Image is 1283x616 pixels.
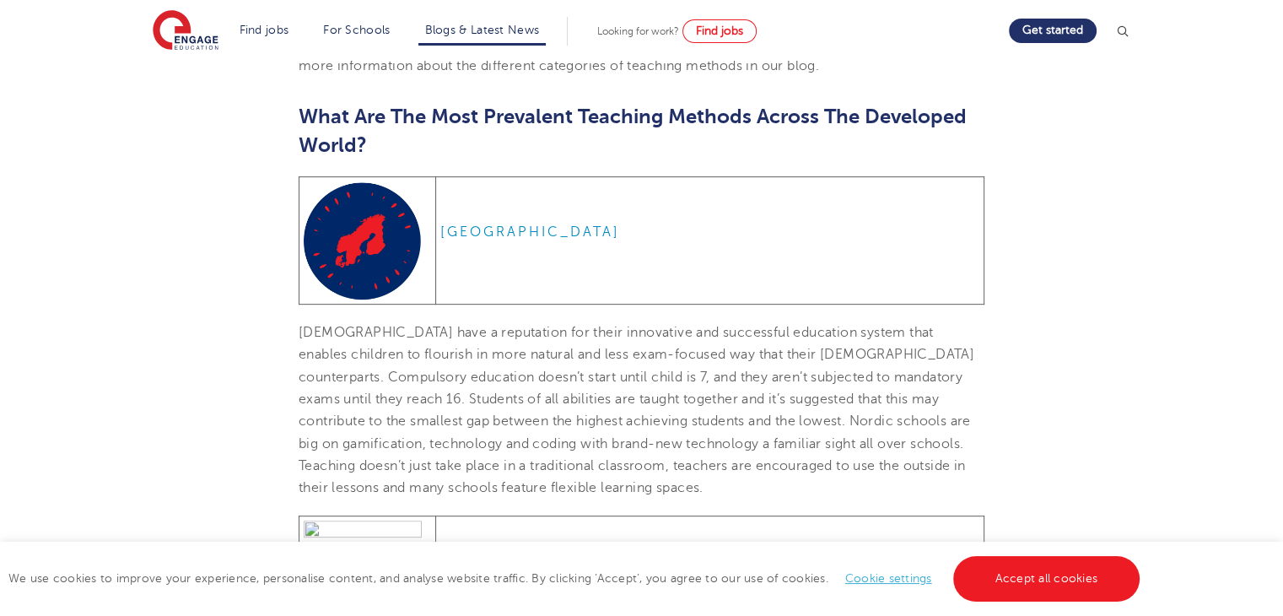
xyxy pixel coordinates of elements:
[953,556,1140,602] a: Accept all cookies
[8,572,1144,585] span: We use cookies to improve your experience, personalise content, and analyse website traffic. By c...
[1009,19,1097,43] a: Get started
[299,102,984,159] h2: What Are The Most Prevalent Teaching Methods Across The Developed World?
[153,10,218,52] img: Engage Education
[425,24,540,36] a: Blogs & Latest News
[240,24,289,36] a: Find jobs
[845,572,932,585] a: Cookie settings
[597,25,679,37] span: Looking for work?
[682,19,757,43] a: Find jobs
[440,224,979,240] h6: [GEOGRAPHIC_DATA]
[696,24,743,37] span: Find jobs
[323,24,390,36] a: For Schools
[299,325,974,495] span: [DEMOGRAPHIC_DATA] have a reputation for their innovative and successful education system that en...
